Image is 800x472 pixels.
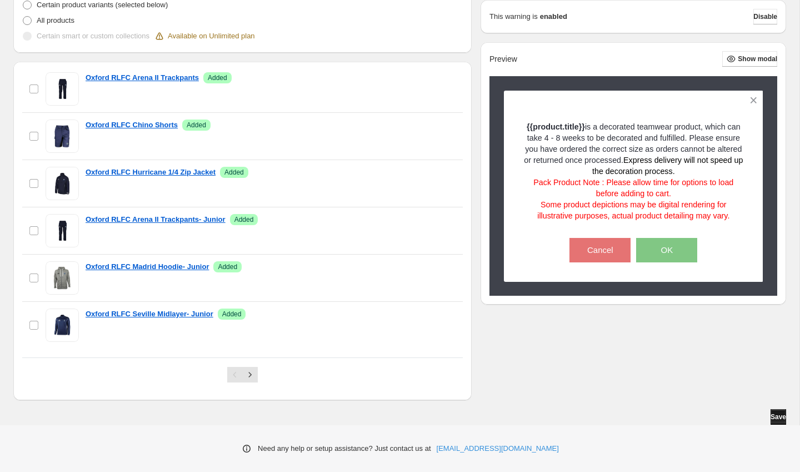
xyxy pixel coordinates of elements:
a: Oxford RLFC Seville Midlayer- Junior [86,309,213,320]
button: OK [636,238,697,262]
div: Available on Unlimited plan [154,31,255,42]
button: Show modal [722,51,777,67]
nav: Pagination [227,367,258,382]
span: Added [187,121,206,130]
h2: Preview [489,54,517,64]
span: Added [208,73,227,82]
span: Added [222,310,242,319]
span: Added [218,262,237,271]
button: Save [771,409,786,425]
a: [EMAIL_ADDRESS][DOMAIN_NAME] [437,443,559,454]
span: Disable [753,12,777,21]
span: Added [224,168,244,177]
p: Certain smart or custom collections [37,31,149,42]
span: Show modal [738,54,777,63]
strong: enabled [540,11,567,22]
p: This warning is [489,11,538,22]
a: Oxford RLFC Chino Shorts [86,120,178,131]
span: Certain product variants (selected below) [37,1,168,9]
a: Oxford RLFC Arena II Trackpants [86,72,199,83]
a: Oxford RLFC Arena II Trackpants- Junior [86,214,226,225]
span: Pack Product Note : Please allow time for options to load before adding to cart. [533,178,733,198]
p: is a decorated teamwear product, which can take 4 - 8 weeks to be decorated and fulfilled. Please... [523,121,744,177]
span: Express delivery will not speed up the decoration process. [592,156,743,176]
a: Oxford RLFC Madrid Hoodie- Junior [86,261,209,272]
a: Oxford RLFC Hurricane 1/4 Zip Jacket [86,167,216,178]
button: Next [242,367,258,382]
button: Disable [753,9,777,24]
button: Cancel [569,238,631,262]
p: All products [37,15,74,26]
span: Added [234,215,254,224]
span: Save [771,413,786,421]
span: Some product depictions may be digital rendering for illustrative purposes, actual product detail... [537,200,729,220]
strong: {{product.title}} [527,122,585,131]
